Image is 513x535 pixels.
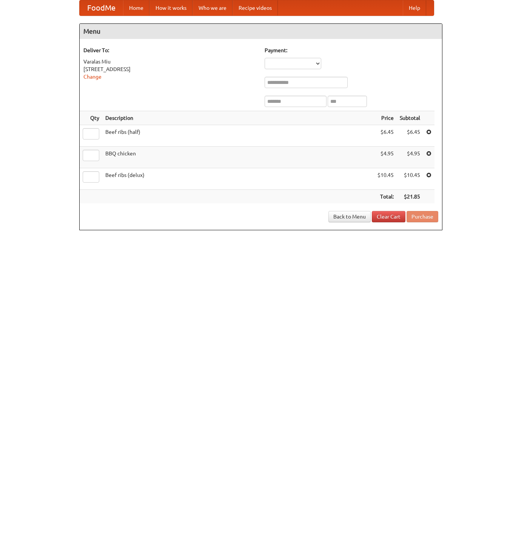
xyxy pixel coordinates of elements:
[374,111,397,125] th: Price
[123,0,149,16] a: Home
[407,211,438,222] button: Purchase
[83,74,102,80] a: Change
[397,168,423,190] td: $10.45
[397,125,423,147] td: $6.45
[374,125,397,147] td: $6.45
[372,211,405,222] a: Clear Cart
[265,47,438,54] h5: Payment:
[403,0,426,16] a: Help
[374,168,397,190] td: $10.45
[397,190,423,204] th: $21.85
[83,47,257,54] h5: Deliver To:
[83,58,257,65] div: Varalas Miu
[102,125,374,147] td: Beef ribs (half)
[80,111,102,125] th: Qty
[397,147,423,168] td: $4.95
[102,111,374,125] th: Description
[193,0,233,16] a: Who we are
[374,147,397,168] td: $4.95
[233,0,278,16] a: Recipe videos
[374,190,397,204] th: Total:
[397,111,423,125] th: Subtotal
[149,0,193,16] a: How it works
[102,168,374,190] td: Beef ribs (delux)
[102,147,374,168] td: BBQ chicken
[328,211,371,222] a: Back to Menu
[83,65,257,73] div: [STREET_ADDRESS]
[80,24,442,39] h4: Menu
[80,0,123,16] a: FoodMe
